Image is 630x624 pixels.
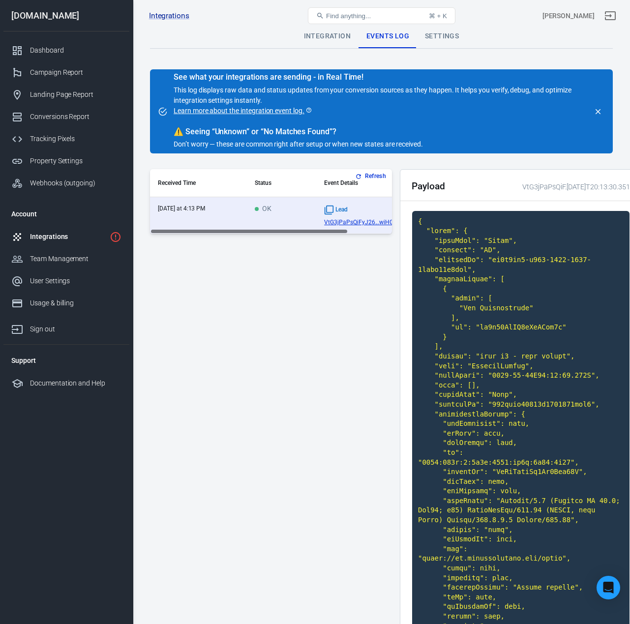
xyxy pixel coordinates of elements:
[308,7,455,24] button: Find anything...⌘ + K
[3,172,129,194] a: Webhooks (outgoing)
[3,270,129,292] a: User Settings
[150,169,392,234] div: scrollable content
[3,84,129,106] a: Landing Page Report
[30,178,121,188] div: Webhooks (outgoing)
[247,169,316,197] th: Status
[597,576,620,599] div: Open Intercom Messenger
[30,89,121,100] div: Landing Page Report
[324,219,437,226] a: VtG3jPaPsQiFyJ26...wiHGzSz1
[174,139,585,149] p: Don’t worry — these are common right after setup or when new states are received.
[30,298,121,308] div: Usage & billing
[3,106,129,128] a: Conversions Report
[591,105,605,119] button: close
[3,226,129,248] a: Integrations
[3,349,129,372] li: Support
[174,72,585,82] div: See what your integrations are sending - in Real Time!
[30,112,121,122] div: Conversions Report
[326,12,371,20] span: Find anything...
[30,324,121,334] div: Sign out
[110,231,121,243] svg: 1 networks not verified yet
[3,202,129,226] li: Account
[150,169,247,197] th: Received Time
[3,61,129,84] a: Campaign Report
[174,106,312,116] a: Learn more about the integration event log.
[3,314,129,340] a: Sign out
[3,11,129,20] div: [DOMAIN_NAME]
[174,127,183,136] span: warning
[316,169,445,197] th: Event Details
[174,127,585,137] div: Seeing “Unknown” or “No Matches Found”?
[417,25,467,48] div: Settings
[30,156,121,166] div: Property Settings
[353,171,390,181] button: Refresh
[429,12,447,20] div: ⌘ + K
[149,11,189,21] a: Integrations
[324,219,406,226] span: VtG3jPaPsQiFyJ2639ux7nwiHGzSz1
[30,67,121,78] div: Campaign Report
[359,25,417,48] div: Events Log
[30,232,106,242] div: Integrations
[3,248,129,270] a: Team Management
[30,276,121,286] div: User Settings
[30,378,121,388] div: Documentation and Help
[30,45,121,56] div: Dashboard
[3,39,129,61] a: Dashboard
[599,4,622,28] a: Sign out
[30,254,121,264] div: Team Management
[174,85,585,116] p: This log displays raw data and status updates from your conversion sources as they happen. It hel...
[412,181,445,191] h2: Payload
[158,205,205,212] time: 2025-10-14T16:13:30-04:00
[296,25,359,48] div: Integration
[255,205,271,213] span: OK
[542,11,595,21] div: Account id: KToD0dC4
[324,205,348,215] span: Standard event name
[3,292,129,314] a: Usage & billing
[3,128,129,150] a: Tracking Pixels
[30,134,121,144] div: Tracking Pixels
[3,150,129,172] a: Property Settings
